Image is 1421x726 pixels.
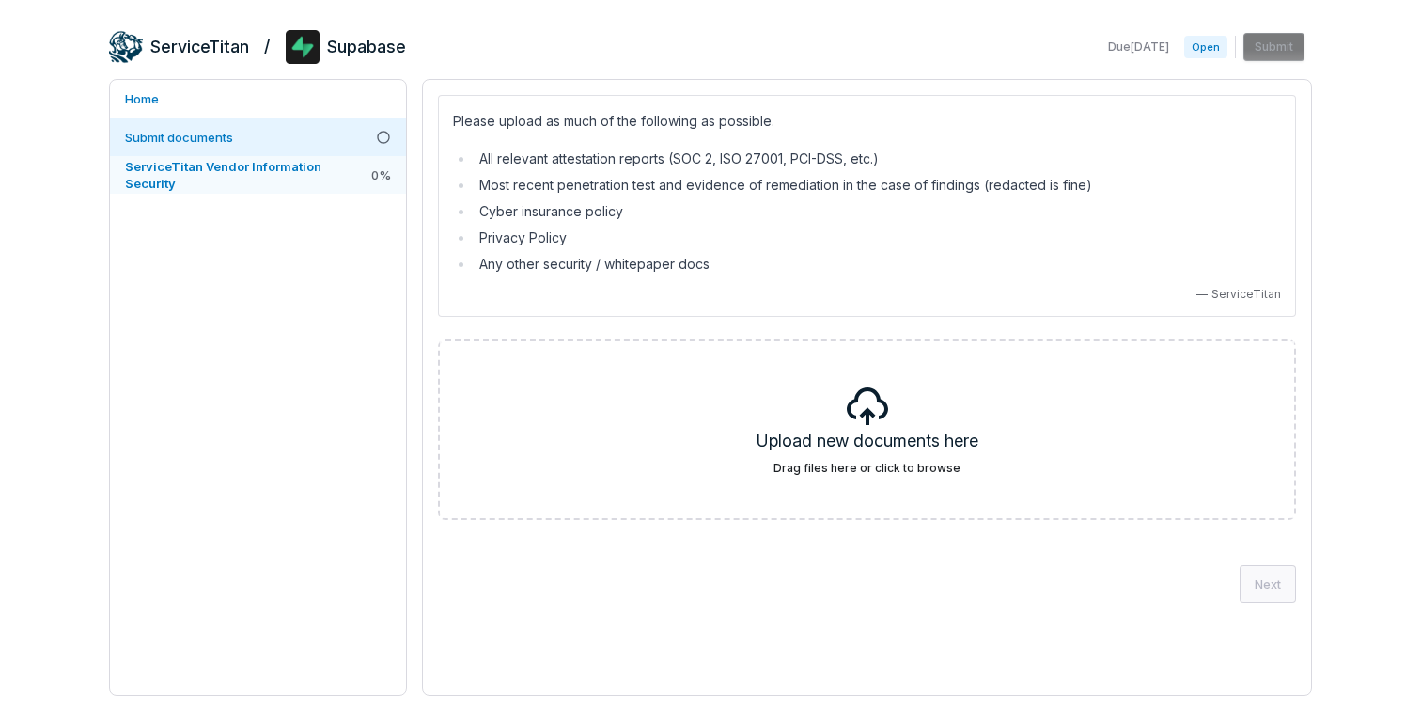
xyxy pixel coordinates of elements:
[125,159,321,191] span: ServiceTitan Vendor Information Security
[474,200,1281,223] li: Cyber insurance policy
[474,227,1281,249] li: Privacy Policy
[757,429,978,461] h5: Upload new documents here
[264,30,271,58] h2: /
[773,461,960,476] label: Drag files here or click to browse
[110,156,406,194] a: ServiceTitan Vendor Information Security0%
[371,166,391,183] span: 0 %
[1211,287,1281,302] span: ServiceTitan
[110,118,406,156] a: Submit documents
[327,35,406,59] h2: Supabase
[453,110,1281,133] p: Please upload as much of the following as possible.
[150,35,249,59] h2: ServiceTitan
[474,174,1281,197] li: Most recent penetration test and evidence of remediation in the case of findings (redacted is fine)
[125,130,233,145] span: Submit documents
[110,80,406,118] a: Home
[1196,287,1208,302] span: —
[474,148,1281,170] li: All relevant attestation reports (SOC 2, ISO 27001, PCI-DSS, etc.)
[1108,39,1169,55] span: Due [DATE]
[474,253,1281,276] li: Any other security / whitepaper docs
[1184,36,1227,58] span: Open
